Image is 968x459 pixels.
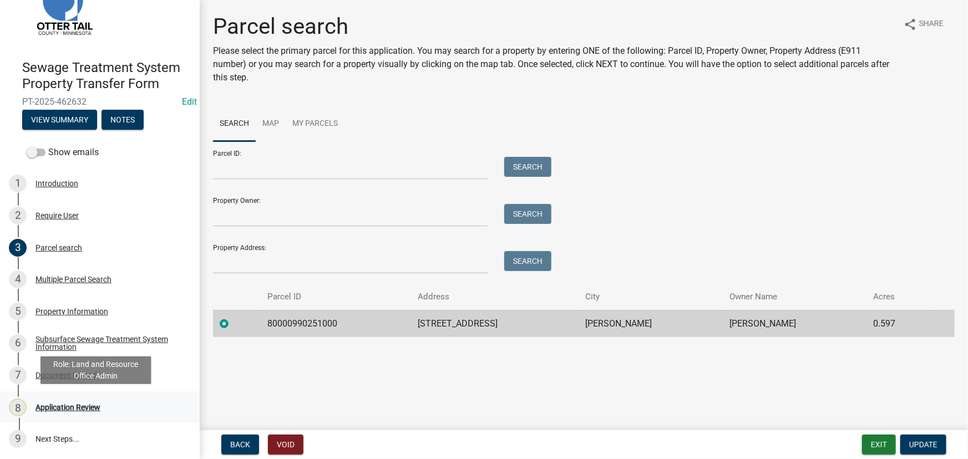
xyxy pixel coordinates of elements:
[36,335,182,351] div: Subsurface Sewage Treatment System Information
[9,399,27,416] div: 8
[102,116,144,125] wm-modal-confirm: Notes
[22,60,191,92] h4: Sewage Treatment System Property Transfer Form
[862,435,896,455] button: Exit
[904,18,917,31] i: share
[866,310,930,337] td: 0.597
[9,207,27,225] div: 2
[36,276,112,283] div: Multiple Parcel Search
[9,366,27,384] div: 7
[213,13,895,40] h1: Parcel search
[723,284,866,310] th: Owner Name
[411,310,579,337] td: [STREET_ADDRESS]
[411,284,579,310] th: Address
[9,271,27,288] div: 4
[9,239,27,257] div: 3
[213,106,256,142] a: Search
[36,371,97,379] div: Document Upload
[895,13,952,35] button: shareShare
[27,146,99,159] label: Show emails
[22,110,97,130] button: View Summary
[230,440,250,449] span: Back
[182,96,197,107] wm-modal-confirm: Edit Application Number
[900,435,946,455] button: Update
[213,44,895,84] p: Please select the primary parcel for this application. You may search for a property by entering ...
[504,204,551,224] button: Search
[40,356,151,384] div: Role: Land and Resource Office Admin
[22,96,178,107] span: PT-2025-462632
[36,212,79,220] div: Require User
[723,310,866,337] td: [PERSON_NAME]
[9,334,27,352] div: 6
[909,440,937,449] span: Update
[36,180,78,187] div: Introduction
[261,284,410,310] th: Parcel ID
[919,18,944,31] span: Share
[36,404,100,411] div: Application Review
[286,106,344,142] a: My Parcels
[9,303,27,320] div: 5
[268,435,303,455] button: Void
[866,284,930,310] th: Acres
[9,430,27,448] div: 9
[182,96,197,107] a: Edit
[221,435,259,455] button: Back
[22,116,97,125] wm-modal-confirm: Summary
[36,308,108,315] div: Property Information
[504,157,551,177] button: Search
[261,310,410,337] td: 80000990251000
[256,106,286,142] a: Map
[579,284,722,310] th: City
[9,175,27,192] div: 1
[504,251,551,271] button: Search
[102,110,144,130] button: Notes
[36,244,82,252] div: Parcel search
[579,310,722,337] td: [PERSON_NAME]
